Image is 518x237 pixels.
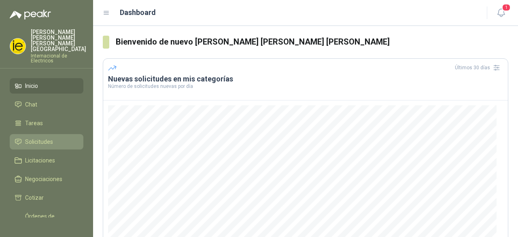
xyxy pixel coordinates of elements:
span: Cotizar [25,193,44,202]
img: Logo peakr [10,10,51,19]
span: Chat [25,100,37,109]
span: Negociaciones [25,175,62,184]
img: Company Logo [10,38,25,54]
span: Inicio [25,81,38,90]
h3: Bienvenido de nuevo [PERSON_NAME] [PERSON_NAME] [PERSON_NAME] [116,36,509,48]
span: Tareas [25,119,43,128]
p: Internacional de Electricos [31,53,86,63]
span: Licitaciones [25,156,55,165]
div: Últimos 30 días [455,61,503,74]
a: Órdenes de Compra [10,209,83,233]
a: Chat [10,97,83,112]
a: Solicitudes [10,134,83,149]
h3: Nuevas solicitudes en mis categorías [108,74,503,84]
p: [PERSON_NAME] [PERSON_NAME] [PERSON_NAME][GEOGRAPHIC_DATA] [31,29,86,52]
a: Licitaciones [10,153,83,168]
span: Órdenes de Compra [25,212,76,230]
span: Solicitudes [25,137,53,146]
a: Cotizar [10,190,83,205]
h1: Dashboard [120,7,156,18]
button: 1 [494,6,508,20]
a: Negociaciones [10,171,83,187]
a: Tareas [10,115,83,131]
a: Inicio [10,78,83,94]
p: Número de solicitudes nuevas por día [108,84,503,89]
span: 1 [502,4,511,11]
